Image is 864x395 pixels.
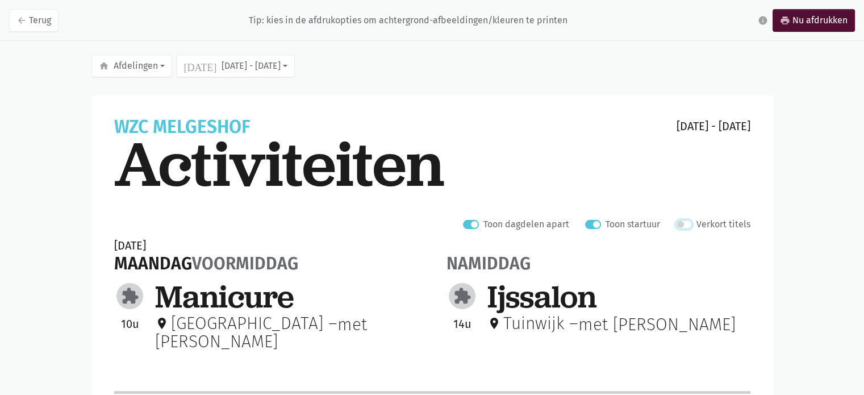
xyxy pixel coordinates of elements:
span: 14u [453,317,471,331]
span: namiddag [446,253,531,274]
div: [GEOGRAPHIC_DATA] – [155,315,337,332]
a: printNu afdrukken [773,9,855,32]
i: info [758,15,768,26]
div: WZC melgeshof [114,118,251,136]
div: Activiteiten [114,134,750,194]
div: [DATE] - [DATE] [677,118,750,134]
i: home [99,61,109,71]
div: Tuinwijk – [487,315,578,332]
button: [DATE] - [DATE] [177,55,295,77]
i: extension [453,287,471,305]
div: met [PERSON_NAME] [155,315,418,350]
i: extension [120,287,139,305]
i: [DATE] [184,61,217,71]
a: arrow_backTerug [9,9,59,32]
div: Manicure [155,281,418,313]
label: Verkort titels [696,217,750,232]
button: Afdelingen [91,55,172,77]
i: place [487,317,501,330]
span: voormiddag [192,253,298,274]
div: maandag [114,253,298,274]
div: met [PERSON_NAME] [487,315,750,333]
i: arrow_back [16,15,27,26]
div: Ijssalon [487,281,750,313]
div: Tip: kies in de afdrukopties om achtergrond-afbeeldingen/kleuren te printen [249,15,567,26]
span: 10u [121,317,139,331]
div: [DATE] [114,238,298,253]
label: Toon startuur [606,217,660,232]
i: print [780,15,790,26]
label: Toon dagdelen apart [483,217,569,232]
i: place [155,317,169,330]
